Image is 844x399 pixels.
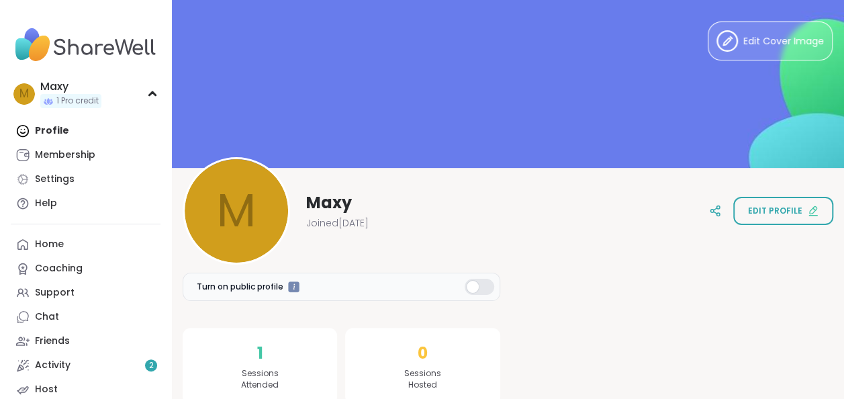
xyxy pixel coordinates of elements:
[11,281,160,305] a: Support
[743,34,824,48] span: Edit Cover Image
[11,167,160,191] a: Settings
[11,21,160,69] img: ShareWell Nav Logo
[418,341,428,365] span: 0
[11,329,160,353] a: Friends
[35,173,75,186] div: Settings
[11,191,160,216] a: Help
[35,359,71,372] div: Activity
[11,305,160,329] a: Chat
[11,353,160,378] a: Activity2
[306,192,352,214] span: Maxy
[288,281,299,293] iframe: Spotlight
[35,238,64,251] div: Home
[35,286,75,300] div: Support
[748,205,802,217] span: Edit profile
[708,21,833,60] button: Edit Cover Image
[11,232,160,257] a: Home
[35,262,83,275] div: Coaching
[11,257,160,281] a: Coaching
[35,310,59,324] div: Chat
[35,148,95,162] div: Membership
[35,335,70,348] div: Friends
[35,383,58,396] div: Host
[733,197,833,225] button: Edit profile
[197,281,283,293] span: Turn on public profile
[241,368,279,391] span: Sessions Attended
[11,143,160,167] a: Membership
[56,95,99,107] span: 1 Pro credit
[306,216,369,230] span: Joined [DATE]
[149,360,154,371] span: 2
[19,85,29,103] span: M
[257,341,263,365] span: 1
[40,79,101,94] div: Maxy
[35,197,57,210] div: Help
[404,368,441,391] span: Sessions Hosted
